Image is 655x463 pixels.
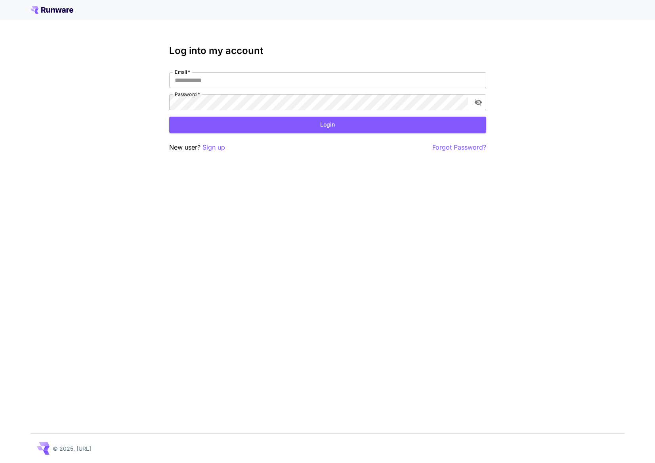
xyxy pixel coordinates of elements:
[53,444,91,453] p: © 2025, [URL]
[432,142,486,152] button: Forgot Password?
[175,91,200,98] label: Password
[202,142,225,152] button: Sign up
[169,45,486,56] h3: Log into my account
[169,117,486,133] button: Login
[169,142,225,152] p: New user?
[471,95,485,110] button: toggle password visibility
[175,69,190,75] label: Email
